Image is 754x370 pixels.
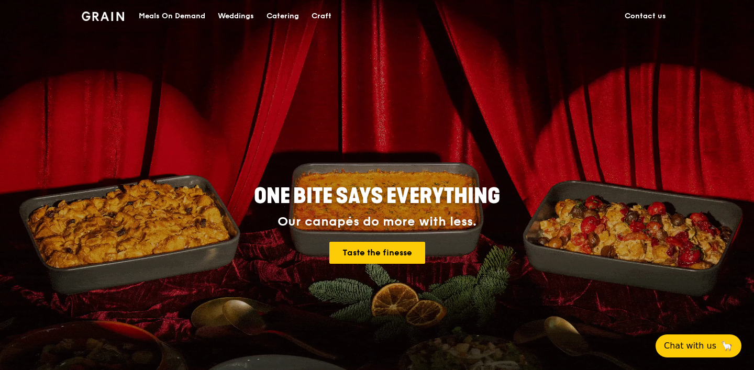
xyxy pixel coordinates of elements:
[664,340,716,352] span: Chat with us
[305,1,338,32] a: Craft
[720,340,733,352] span: 🦙
[312,1,331,32] div: Craft
[212,1,260,32] a: Weddings
[218,1,254,32] div: Weddings
[254,184,500,209] span: ONE BITE SAYS EVERYTHING
[188,215,565,229] div: Our canapés do more with less.
[267,1,299,32] div: Catering
[656,334,741,357] button: Chat with us🦙
[82,12,124,21] img: Grain
[139,1,205,32] div: Meals On Demand
[260,1,305,32] a: Catering
[329,242,425,264] a: Taste the finesse
[618,1,672,32] a: Contact us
